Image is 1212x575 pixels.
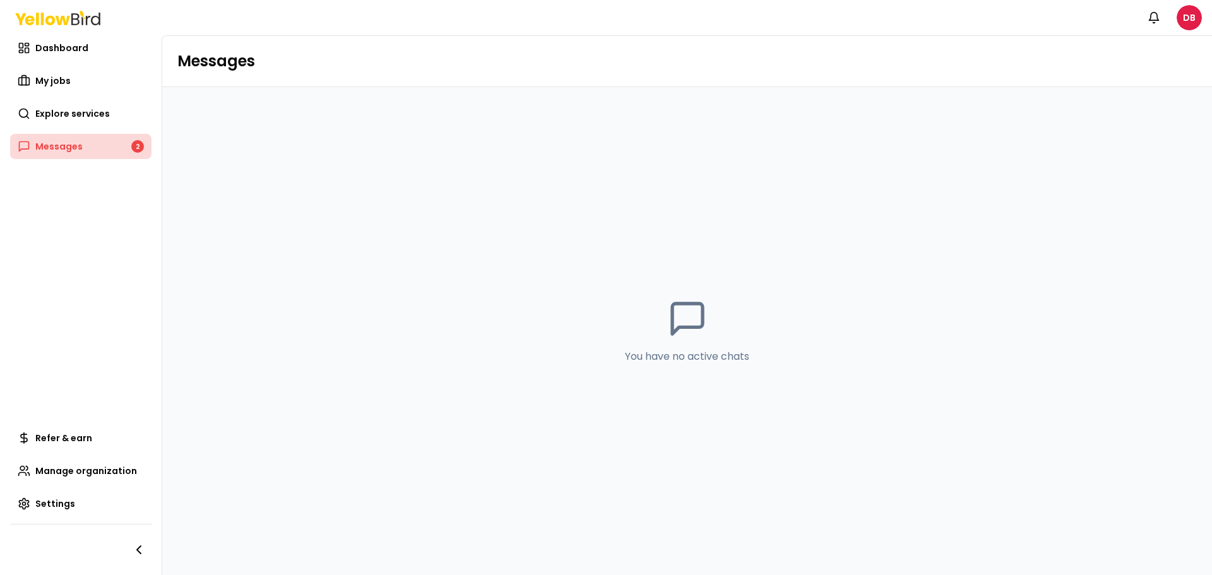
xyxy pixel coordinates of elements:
span: Refer & earn [35,432,92,444]
span: Dashboard [35,42,88,54]
a: Messages2 [10,134,151,159]
a: Manage organization [10,458,151,483]
a: My jobs [10,68,151,93]
span: Settings [35,497,75,510]
a: Explore services [10,101,151,126]
div: 2 [131,140,144,153]
span: My jobs [35,74,71,87]
a: Refer & earn [10,425,151,451]
a: Dashboard [10,35,151,61]
p: You have no active chats [625,349,749,364]
span: DB [1177,5,1202,30]
h1: Messages [177,51,1197,71]
a: Settings [10,491,151,516]
span: Manage organization [35,465,137,477]
span: Explore services [35,107,110,120]
span: Messages [35,140,83,153]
